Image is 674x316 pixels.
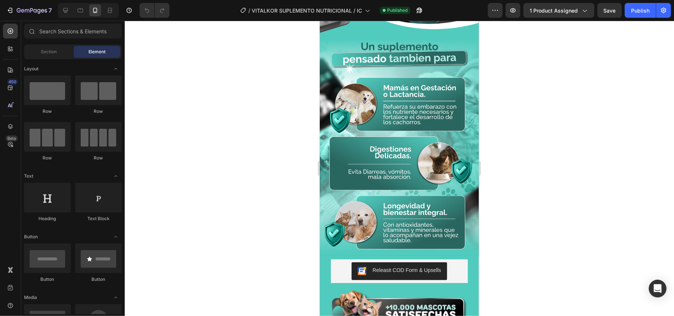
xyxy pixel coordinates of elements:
div: Undo/Redo [140,3,170,18]
div: Beta [6,135,18,141]
button: 1 product assigned [523,3,594,18]
span: Section [41,48,57,55]
div: Button [75,276,122,283]
button: 7 [3,3,55,18]
span: Toggle open [110,63,122,75]
span: Save [604,7,616,14]
div: Publish [631,7,650,14]
div: Button [24,276,71,283]
div: Row [24,155,71,161]
button: Save [597,3,622,18]
div: Text Block [75,215,122,222]
div: Row [24,108,71,115]
span: Toggle open [110,231,122,243]
span: Button [24,233,38,240]
span: Layout [24,65,38,72]
span: Media [24,294,37,301]
span: Published [387,7,408,14]
div: Row [75,155,122,161]
span: Text [24,173,33,179]
span: VITALKOR SUPLEMENTO NUTRICIONAL / IC [252,7,362,14]
div: Row [75,108,122,115]
p: 7 [48,6,52,15]
input: Search Sections & Elements [24,24,122,38]
span: / [248,7,250,14]
span: Toggle open [110,292,122,303]
div: 450 [7,79,18,85]
iframe: Design area [320,21,479,316]
span: Element [88,48,105,55]
div: Open Intercom Messenger [649,280,667,297]
button: Publish [625,3,656,18]
span: Toggle open [110,170,122,182]
div: Heading [24,215,71,222]
span: 1 product assigned [530,7,578,14]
